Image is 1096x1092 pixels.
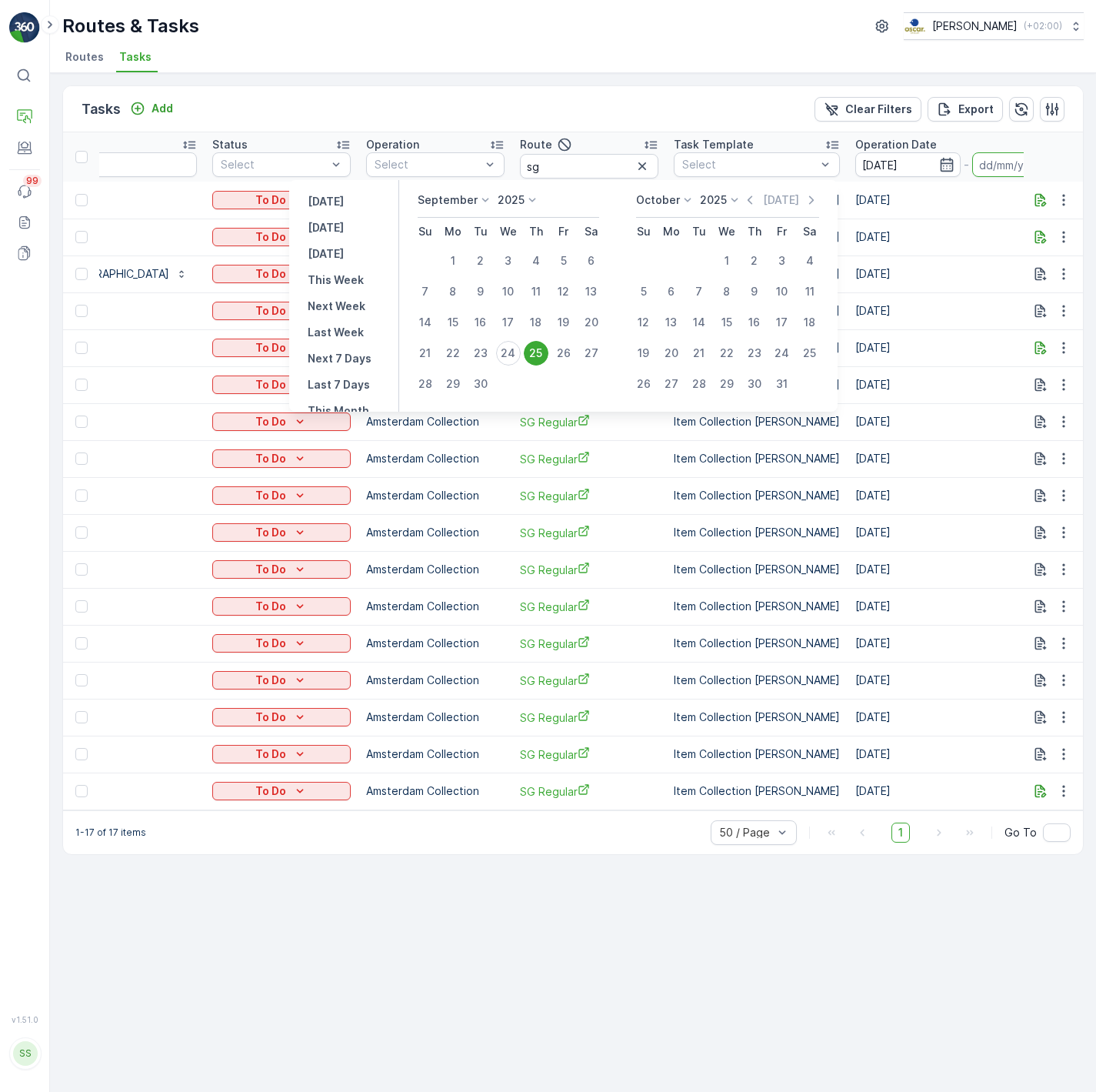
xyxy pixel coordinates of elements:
div: Toggle Row Selected [75,194,88,206]
button: To Do [212,228,351,246]
p: Item Collection [PERSON_NAME] [674,488,840,503]
button: To Do [212,523,351,542]
div: Toggle Row Selected [75,637,88,650]
p: Operation Date [855,137,937,152]
span: 1 [891,823,910,843]
td: [DATE] [848,219,1084,255]
div: 15 [441,310,465,335]
a: SG Regular [520,562,658,578]
th: Thursday [522,218,550,245]
div: 3 [770,249,795,273]
p: Next 7 Days [308,351,371,366]
div: 8 [715,279,739,304]
th: Saturday [578,218,605,245]
a: SG Regular [520,673,658,689]
div: 30 [742,372,767,396]
th: Sunday [630,218,658,245]
div: 25 [798,341,822,366]
button: [PERSON_NAME](+02:00) [904,12,1084,40]
button: Add [124,99,179,118]
div: Toggle Row Selected [75,489,88,502]
p: Amsterdam Collection [366,783,505,799]
div: Toggle Row Selected [75,600,88,613]
button: Next 7 Days [301,349,378,368]
div: 11 [524,279,548,304]
th: Friday [550,218,578,245]
button: SS [9,1027,40,1080]
button: To Do [212,634,351,653]
span: SG Regular [520,783,658,800]
p: Amsterdam Collection [366,599,505,614]
div: 24 [770,341,795,366]
td: [DATE] [848,588,1084,625]
div: 16 [468,310,493,335]
div: 13 [579,279,604,304]
div: Toggle Row Selected [75,416,88,428]
button: To Do [212,782,351,800]
button: To Do [212,191,351,209]
div: 4 [798,249,822,273]
p: To Do [255,451,286,466]
p: To Do [255,340,286,356]
button: Last Week [301,323,370,342]
div: 27 [579,341,604,366]
button: This Month [301,402,375,420]
a: SG Regular [520,488,658,504]
div: 1 [441,249,465,273]
p: [DATE] [763,192,799,208]
td: [DATE] [848,736,1084,773]
div: 11 [798,279,822,304]
td: [DATE] [848,292,1084,329]
p: Last Week [308,325,364,340]
p: Add [152,101,173,116]
td: [DATE] [848,440,1084,477]
p: September [418,192,478,208]
p: To Do [255,414,286,429]
div: 6 [579,249,604,273]
div: 21 [687,341,711,366]
div: 7 [687,279,711,304]
p: October [636,192,680,208]
div: Toggle Row Selected [75,452,88,465]
div: Toggle Row Selected [75,785,88,797]
p: Item Collection [PERSON_NAME] [674,783,840,799]
th: Tuesday [685,218,713,245]
button: To Do [212,302,351,320]
p: This Month [308,403,369,419]
span: Go To [1004,825,1037,840]
p: To Do [255,525,286,540]
button: Clear Filters [815,97,921,122]
div: 18 [798,310,822,335]
input: dd/mm/yyyy [972,152,1078,177]
div: 29 [715,372,739,396]
input: Search [520,154,658,179]
div: Toggle Row Selected [75,231,88,243]
th: Friday [768,218,796,245]
div: 3 [496,249,521,273]
p: Task Template [674,137,754,152]
td: [DATE] [848,514,1084,551]
p: 2025 [700,192,727,208]
div: 14 [413,310,438,335]
div: 26 [631,372,656,396]
div: Toggle Row Selected [75,748,88,760]
p: Amsterdam Collection [366,451,505,466]
p: This Week [308,272,364,288]
div: 21 [413,341,438,366]
td: [DATE] [848,551,1084,588]
div: 15 [715,310,739,335]
a: SG Regular [520,636,658,652]
p: Routes & Tasks [62,14,199,38]
td: [DATE] [848,403,1084,440]
div: SS [13,1041,38,1066]
p: Last 7 Days [308,377,370,392]
div: 18 [524,310,548,335]
p: - [964,155,969,174]
p: Clear Filters [845,102,912,117]
div: 28 [413,372,438,396]
span: SG Regular [520,710,658,726]
a: SG Regular [520,746,658,763]
button: To Do [212,597,351,616]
